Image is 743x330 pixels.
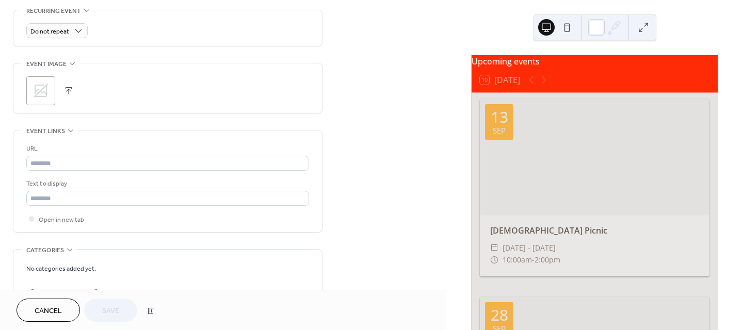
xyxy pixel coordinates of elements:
[26,6,81,16] span: Recurring event
[503,254,532,266] span: 10:00am
[26,245,64,256] span: Categories
[17,299,80,322] button: Cancel
[35,306,62,317] span: Cancel
[493,127,506,135] div: Sep
[26,126,65,137] span: Event links
[480,224,709,237] div: [DEMOGRAPHIC_DATA] Picnic
[491,109,508,125] div: 13
[490,242,498,254] div: ​
[503,242,556,254] span: [DATE] - [DATE]
[472,55,718,68] div: Upcoming events
[26,143,307,154] div: URL
[535,254,560,266] span: 2:00pm
[532,254,535,266] span: -
[26,59,67,70] span: Event image
[26,76,55,105] div: ;
[26,263,96,274] span: No categories added yet.
[491,307,508,323] div: 28
[26,178,307,189] div: Text to display
[30,26,69,38] span: Do not repeat
[39,214,84,225] span: Open in new tab
[490,254,498,266] div: ​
